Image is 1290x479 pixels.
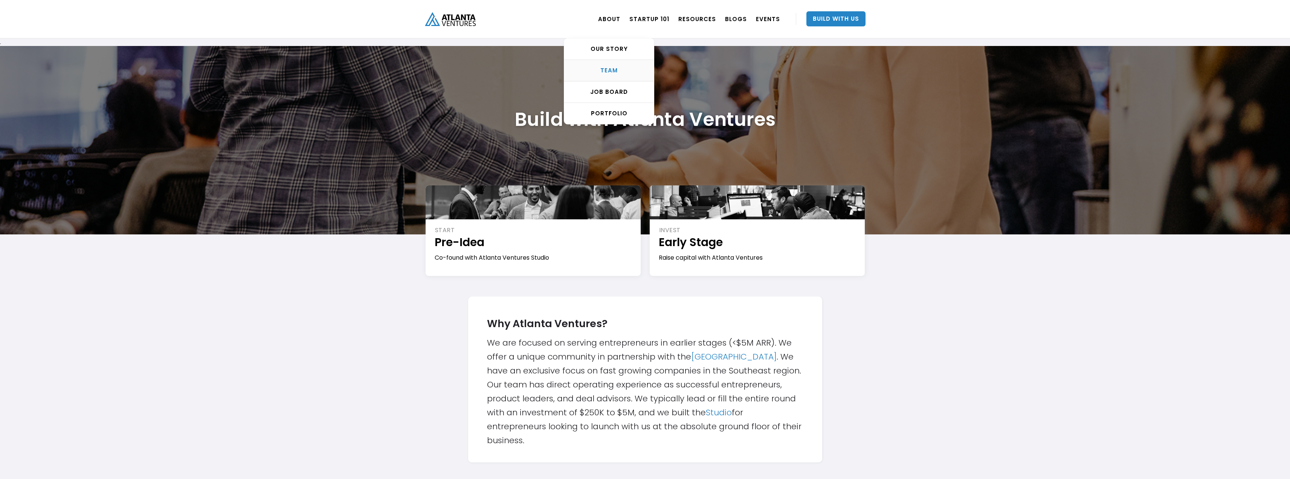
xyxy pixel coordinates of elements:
[659,254,856,262] div: Raise capital with Atlanta Ventures
[650,185,865,276] a: INVESTEarly StageRaise capital with Atlanta Ventures
[678,8,716,29] a: RESOURCES
[564,88,654,96] div: Job Board
[435,226,632,234] div: START
[756,8,780,29] a: EVENTS
[629,8,669,29] a: Startup 101
[691,351,777,363] a: [GEOGRAPHIC_DATA]
[487,317,608,331] strong: Why Atlanta Ventures?
[515,108,776,131] h1: Build with Atlanta Ventures
[725,8,747,29] a: BLOGS
[564,67,654,74] div: TEAM
[564,103,654,124] a: PORTFOLIO
[564,45,654,53] div: OUR STORY
[598,8,620,29] a: ABOUT
[659,226,856,234] div: INVEST
[564,81,654,103] a: Job Board
[806,11,866,26] a: Build With Us
[706,407,732,418] a: Studio
[435,234,632,250] h1: Pre-Idea
[487,312,803,447] div: We are focused on serving entrepreneurs in earlier stages (<$5M ARR). We offer a unique community...
[564,110,654,117] div: PORTFOLIO
[659,234,856,250] h1: Early Stage
[564,60,654,81] a: TEAM
[564,38,654,60] a: OUR STORY
[426,185,641,276] a: STARTPre-IdeaCo-found with Atlanta Ventures Studio
[435,254,632,262] div: Co-found with Atlanta Ventures Studio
